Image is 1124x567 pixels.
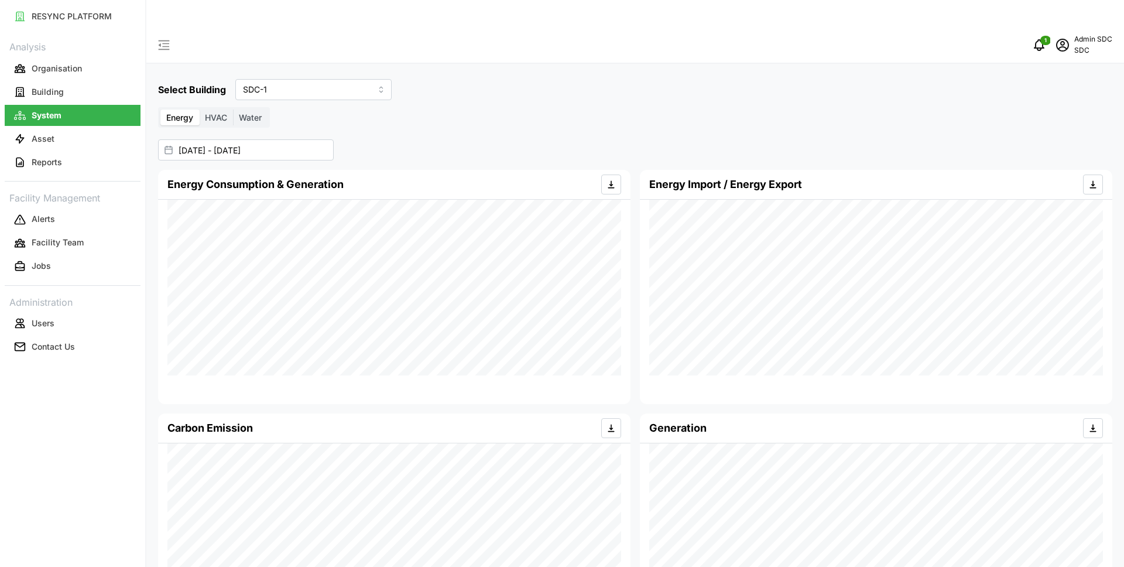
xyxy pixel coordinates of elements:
[1044,36,1047,45] span: 1
[32,11,112,22] p: RESYNC PLATFORM
[32,133,54,145] p: Asset
[5,293,140,310] p: Administration
[32,237,84,248] p: Facility Team
[5,127,140,151] a: Asset
[239,112,262,122] span: Water
[32,156,62,168] p: Reports
[5,6,140,27] button: RESYNC PLATFORM
[32,317,54,329] p: Users
[5,256,140,277] button: Jobs
[5,37,140,54] p: Analysis
[5,57,140,80] a: Organisation
[32,213,55,225] p: Alerts
[167,421,253,436] h4: Carbon Emission
[5,233,140,254] button: Facility Team
[5,80,140,104] a: Building
[167,177,344,192] h4: Energy Consumption & Generation
[649,177,802,192] h4: Energy Import / Energy Export
[5,81,140,103] button: Building
[5,104,140,127] a: System
[5,255,140,278] a: Jobs
[5,128,140,149] button: Asset
[5,336,140,357] button: Contact Us
[5,152,140,173] button: Reports
[5,231,140,255] a: Facility Team
[649,421,707,436] h4: Generation
[32,341,75,353] p: Contact Us
[1051,33,1074,57] button: schedule
[5,189,140,206] p: Facility Management
[1074,45,1112,56] p: SDC
[5,335,140,358] a: Contact Us
[1074,34,1112,45] p: Admin SDC
[1027,33,1051,57] button: notifications
[166,112,193,122] span: Energy
[158,83,226,97] h5: Select Building
[32,260,51,272] p: Jobs
[5,313,140,334] button: Users
[5,105,140,126] button: System
[32,63,82,74] p: Organisation
[5,5,140,28] a: RESYNC PLATFORM
[5,151,140,174] a: Reports
[5,312,140,335] a: Users
[205,112,227,122] span: HVAC
[5,209,140,230] button: Alerts
[32,86,64,98] p: Building
[5,208,140,231] a: Alerts
[32,110,61,121] p: System
[5,58,140,79] button: Organisation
